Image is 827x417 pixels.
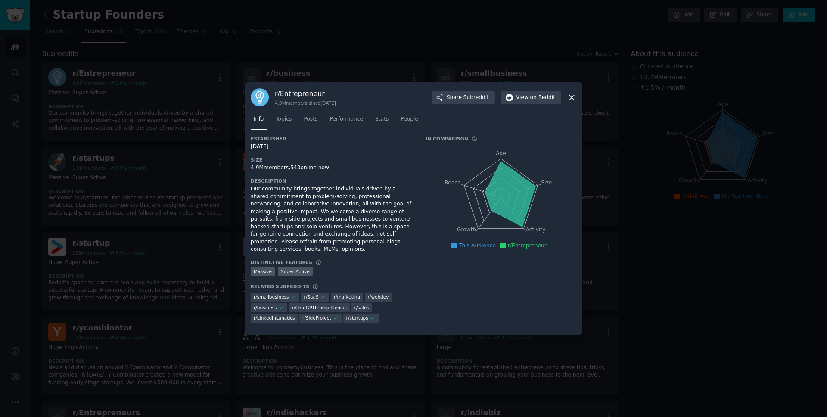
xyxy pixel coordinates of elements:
[501,91,561,105] button: Viewon Reddit
[326,112,366,130] a: Performance
[401,115,418,123] span: People
[251,88,269,106] img: Entrepreneur
[368,294,389,300] span: r/ webdev
[508,243,547,249] span: r/Entrepreneur
[251,185,413,253] div: Our community brings together individuals driven by a shared commitment to problem-solving, profe...
[251,283,309,289] h3: Related Subreddits
[251,157,413,163] h3: Size
[463,94,489,102] span: Subreddit
[526,227,546,233] tspan: Activity
[251,143,413,151] div: [DATE]
[278,267,313,276] div: Super Active
[251,178,413,184] h3: Description
[496,150,506,156] tspan: Age
[251,136,413,142] h3: Established
[275,89,336,98] h3: r/ Entrepreneur
[541,180,552,186] tspan: Size
[251,259,312,265] h3: Distinctive Features
[304,115,317,123] span: Posts
[432,91,495,105] button: ShareSubreddit
[254,294,289,300] span: r/ smallbusiness
[516,94,555,102] span: View
[447,94,489,102] span: Share
[530,94,555,102] span: on Reddit
[275,100,336,106] div: 4.9M members since [DATE]
[251,112,267,130] a: Info
[254,305,277,311] span: r/ business
[254,115,264,123] span: Info
[354,305,369,311] span: r/ sales
[445,180,461,186] tspan: Reach
[372,112,392,130] a: Stats
[292,305,347,311] span: r/ ChatGPTPromptGenius
[302,315,331,321] span: r/ SideProject
[334,294,360,300] span: r/ marketing
[301,112,320,130] a: Posts
[251,164,413,172] div: 4.9M members, 543 online now
[375,115,389,123] span: Stats
[457,227,476,233] tspan: Growth
[304,294,319,300] span: r/ SaaS
[273,112,295,130] a: Topics
[254,315,295,321] span: r/ LinkedInLunatics
[426,136,468,142] h3: In Comparison
[251,267,275,276] div: Massive
[330,115,363,123] span: Performance
[346,315,368,321] span: r/ startups
[276,115,292,123] span: Topics
[459,243,496,249] span: This Audience
[398,112,421,130] a: People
